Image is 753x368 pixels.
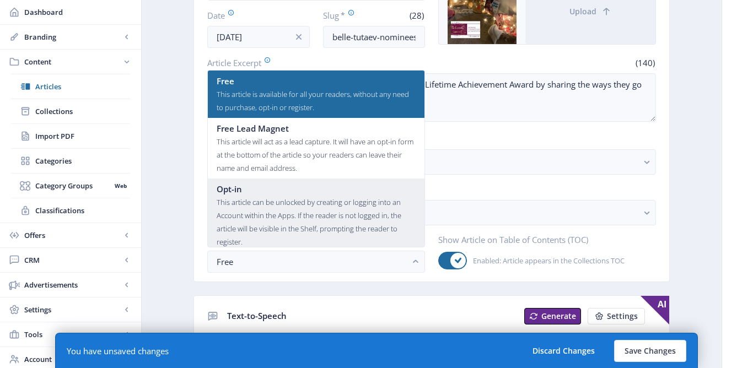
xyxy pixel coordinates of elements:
[217,196,416,248] div: This article can be unlocked by creating or logging into an Account within the Apps. If the reade...
[217,88,416,114] div: This article is available for all your readers, without any need to purchase, opt-in or register.
[607,312,638,321] span: Settings
[24,279,121,290] span: Advertisements
[11,74,130,99] a: Articles
[524,308,581,324] button: Generate
[217,154,638,167] nb-select-label: Under 5 features
[217,182,242,196] span: Opt-in
[217,135,416,175] div: This article will act as a lead capture. It will have an opt-in form at the bottom of the article...
[24,354,121,365] span: Account
[207,26,310,48] input: Publishing Date
[467,254,625,267] span: Enabled: Article appears in the Collections TOC
[217,122,289,135] span: Free Lead Magnet
[227,310,287,321] span: Text-to-Speech
[111,180,130,191] nb-badge: Web
[323,26,426,48] input: this-is-how-a-slug-looks-like
[569,7,596,16] span: Upload
[67,345,169,356] div: You have unsaved changes
[207,57,427,69] label: Article Excerpt
[11,174,130,198] a: Category GroupsWeb
[207,133,647,145] label: Categories
[522,340,605,362] button: Discard Changes
[518,308,581,324] a: New page
[11,124,130,148] a: Import PDF
[581,308,645,324] a: New page
[207,251,425,273] button: Free
[207,183,647,196] label: Classifications
[35,180,111,191] span: Category Groups
[35,155,130,166] span: Categories
[408,10,425,21] span: (28)
[35,106,130,117] span: Collections
[634,57,656,68] span: (140)
[588,308,645,324] button: Settings
[541,312,576,321] span: Generate
[24,255,121,266] span: CRM
[207,9,301,21] label: Date
[11,99,130,123] a: Collections
[217,255,407,268] div: Free
[24,329,121,340] span: Tools
[11,149,130,173] a: Categories
[288,26,310,48] button: info
[641,296,669,324] span: AI
[35,131,130,142] span: Import PDF
[35,81,130,92] span: Articles
[323,9,370,21] label: Slug
[217,74,234,88] span: Free
[24,31,121,42] span: Branding
[24,304,121,315] span: Settings
[35,205,130,216] span: Classifications
[217,204,638,218] nb-select-label: access:login
[24,7,132,18] span: Dashboard
[11,198,130,223] a: Classifications
[24,56,121,67] span: Content
[207,149,656,175] button: Under 5 features
[24,230,121,241] span: Offers
[207,200,656,225] button: access:login
[614,340,686,362] button: Save Changes
[438,234,647,245] label: Show Article on Table of Contents (TOC)
[293,31,304,42] nb-icon: info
